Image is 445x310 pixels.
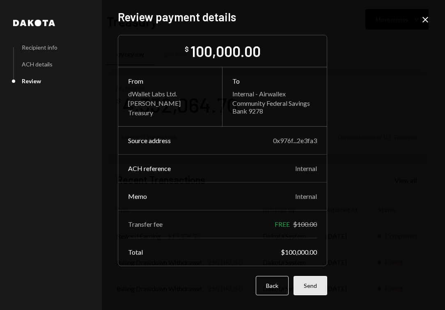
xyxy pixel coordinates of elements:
div: Internal [295,192,317,200]
div: 100,000.00 [190,42,261,60]
div: Internal - Airwallex [232,90,317,98]
div: Source address [128,137,171,144]
div: Recipient info [22,44,57,51]
button: Back [256,276,289,295]
div: Internal [295,164,317,172]
div: Memo [128,192,147,200]
h2: Review payment details [118,9,327,25]
div: FREE [275,220,290,228]
div: Review [22,77,41,84]
div: Treasury [128,109,212,116]
div: ACH reference [128,164,171,172]
div: Transfer fee [128,220,163,228]
div: Community Federal Savings Bank 9278 [232,99,317,115]
div: dWallet Labs Ltd. [128,90,212,98]
div: To [232,77,317,85]
div: $ [185,45,189,53]
div: $100.00 [293,220,317,228]
button: Send [294,276,327,295]
div: [PERSON_NAME] [128,99,212,107]
div: 0x976f...2e3fa3 [273,137,317,144]
div: From [128,77,212,85]
div: Total [128,248,143,256]
div: $100,000.00 [281,248,317,256]
div: ACH details [22,61,53,68]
